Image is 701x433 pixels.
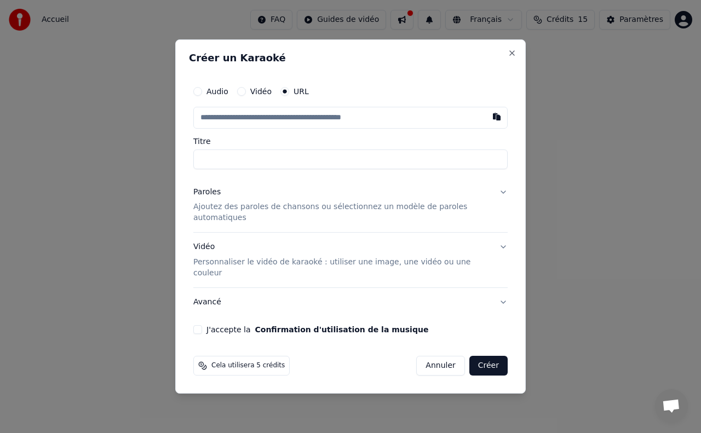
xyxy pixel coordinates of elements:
[189,53,512,63] h2: Créer un Karaoké
[416,356,464,376] button: Annuler
[294,88,309,95] label: URL
[193,137,508,145] label: Titre
[193,257,490,279] p: Personnaliser le vidéo de karaoké : utiliser une image, une vidéo ou une couleur
[193,233,508,288] button: VidéoPersonnaliser le vidéo de karaoké : utiliser une image, une vidéo ou une couleur
[469,356,508,376] button: Créer
[193,242,490,279] div: Vidéo
[193,178,508,233] button: ParolesAjoutez des paroles de chansons ou sélectionnez un modèle de paroles automatiques
[193,202,490,224] p: Ajoutez des paroles de chansons ou sélectionnez un modèle de paroles automatiques
[206,326,428,333] label: J'accepte la
[193,187,221,198] div: Paroles
[250,88,272,95] label: Vidéo
[255,326,428,333] button: J'accepte la
[211,361,285,370] span: Cela utilisera 5 crédits
[193,288,508,316] button: Avancé
[206,88,228,95] label: Audio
